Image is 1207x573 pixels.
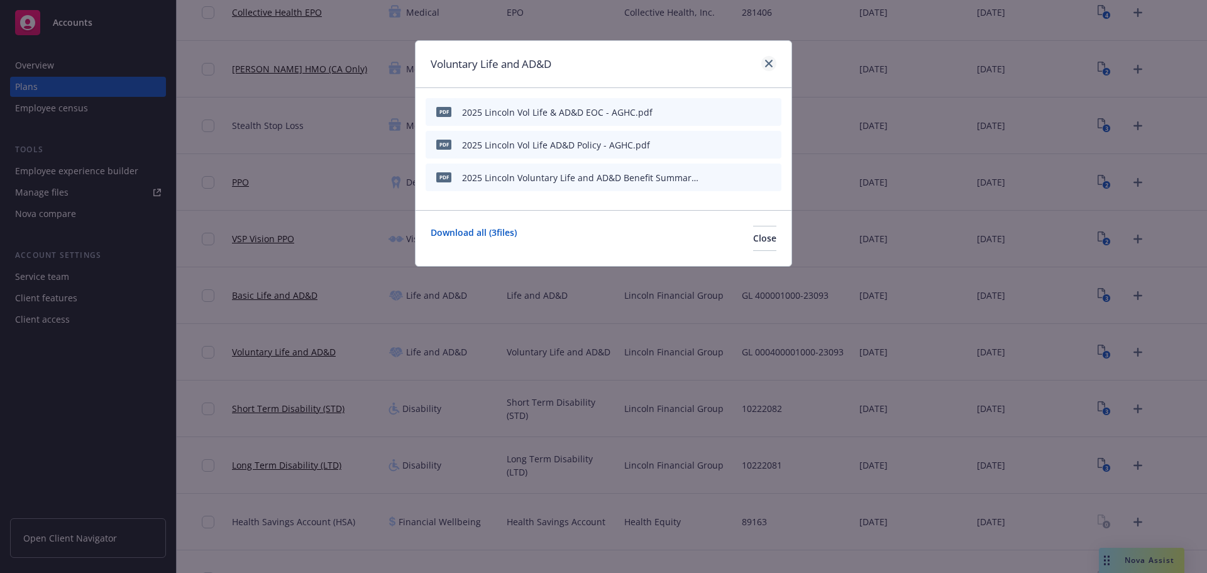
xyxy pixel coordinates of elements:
[725,171,735,184] button: download file
[745,171,756,184] button: preview file
[753,232,776,244] span: Close
[431,56,551,72] h1: Voluntary Life and AD&D
[436,140,451,149] span: pdf
[745,106,756,119] button: preview file
[431,226,517,251] a: Download all ( 3 files)
[436,107,451,116] span: pdf
[753,226,776,251] button: Close
[745,138,756,152] button: preview file
[761,56,776,71] a: close
[462,171,702,184] div: 2025 Lincoln Voluntary Life and AD&D Benefit Summary - AGHC.pdf
[766,106,776,119] button: archive file
[462,138,650,152] div: 2025 Lincoln Vol Life AD&D Policy - AGHC.pdf
[725,138,735,152] button: download file
[725,106,735,119] button: download file
[766,171,776,184] button: archive file
[462,106,653,119] div: 2025 Lincoln Vol Life & AD&D EOC - AGHC.pdf
[766,138,776,152] button: archive file
[436,172,451,182] span: pdf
